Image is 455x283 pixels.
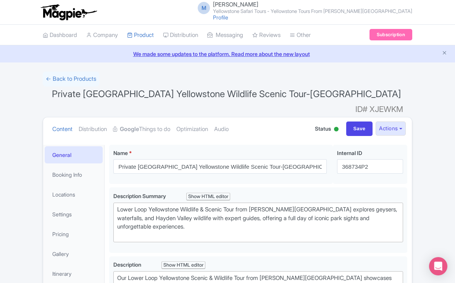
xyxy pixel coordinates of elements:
span: Status [315,125,331,133]
span: Description Summary [113,193,167,199]
a: We made some updates to the platform. Read more about the new layout [5,50,450,58]
span: Internal ID [337,150,362,156]
small: Yellowstone Safari Tours - Yellowstone Tours From [PERSON_NAME][GEOGRAPHIC_DATA] [213,9,412,14]
span: ID# XJEWKM [355,102,403,117]
a: Content [52,117,73,141]
a: Messaging [207,25,243,46]
a: Pricing [45,225,103,243]
a: GoogleThings to do [113,117,170,141]
a: Distribution [79,117,107,141]
a: Reviews [252,25,281,46]
a: Settings [45,206,103,223]
a: General [45,146,103,163]
div: Lower Loop Yellowstone Wildlife & Scenic Tour from [PERSON_NAME][GEOGRAPHIC_DATA] explores geyser... [117,205,399,240]
input: Save [346,122,373,136]
span: [PERSON_NAME] [213,1,258,8]
span: M [198,2,210,14]
span: Name [113,150,128,156]
span: Private [GEOGRAPHIC_DATA] Yellowstone Wildlife Scenic Tour-[GEOGRAPHIC_DATA] [52,88,401,99]
a: Itinerary [45,265,103,282]
a: Audio [214,117,229,141]
a: Dashboard [43,25,77,46]
strong: Google [120,125,139,134]
a: Other [290,25,311,46]
a: ← Back to Products [43,72,99,86]
a: M [PERSON_NAME] Yellowstone Safari Tours - Yellowstone Tours From [PERSON_NAME][GEOGRAPHIC_DATA] [193,2,412,14]
a: Distribution [163,25,198,46]
a: Profile [213,14,228,21]
a: Company [86,25,118,46]
div: Open Intercom Messenger [429,257,447,275]
div: Active [332,124,340,136]
button: Close announcement [442,49,447,58]
img: logo-ab69f6fb50320c5b225c76a69d11143b.png [39,4,98,21]
a: Subscription [369,29,412,40]
div: Show HTML editor [186,193,230,201]
a: Product [127,25,154,46]
a: Locations [45,186,103,203]
a: Gallery [45,245,103,262]
button: Actions [376,122,406,136]
span: Description [113,261,142,268]
a: Optimization [176,117,208,141]
div: Show HTML editor [161,261,205,269]
a: Booking Info [45,166,103,183]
